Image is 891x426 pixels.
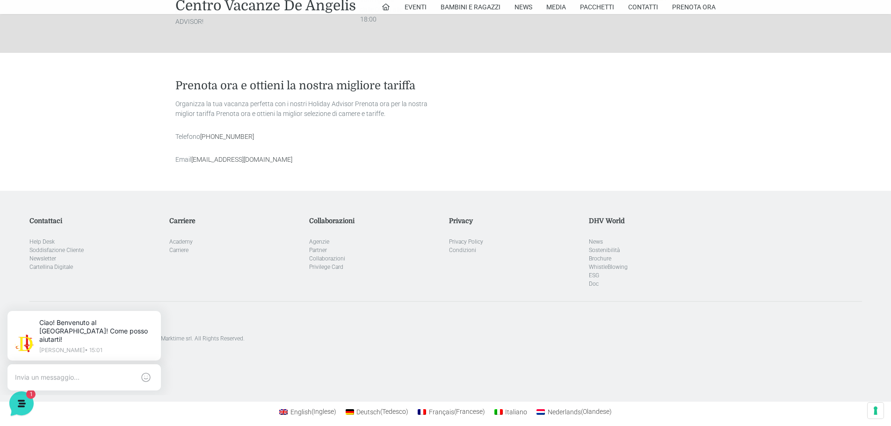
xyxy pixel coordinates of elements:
[200,133,254,140] a: [PHONE_NUMBER]
[581,408,612,416] span: Olandese
[581,408,583,416] span: (
[334,408,336,416] span: )
[589,281,599,287] a: Doc
[191,156,292,163] a: [EMAIL_ADDRESS][DOMAIN_NAME]
[15,75,80,82] span: Le tue conversazioni
[29,238,55,245] a: Help Desk
[356,408,380,416] span: Deutsch
[449,217,582,225] h5: Privacy
[589,247,620,253] a: Sostenibilità
[29,217,162,225] h5: Contattaci
[311,408,313,416] span: (
[406,408,408,416] span: )
[65,300,123,322] button: 1Messaggi
[7,300,65,322] button: Home
[429,408,454,416] span: Français
[45,48,159,53] p: [PERSON_NAME] • 15:01
[28,313,44,322] p: Home
[29,255,56,262] a: Newsletter
[29,334,862,343] p: [GEOGRAPHIC_DATA]. Designed with special care by Marktime srl. All Rights Reserved.
[163,101,172,110] span: 1
[449,247,476,253] a: Condizioni
[589,217,722,225] h5: DHV World
[380,408,408,416] span: Tedesco
[589,264,628,270] a: WhistleBlowing
[39,90,149,99] span: [PERSON_NAME]
[7,390,36,418] iframe: Customerly Messenger Launcher
[15,91,34,109] img: light
[83,75,172,82] a: [DEMOGRAPHIC_DATA] tutto
[175,132,439,142] p: Telefono
[29,264,73,270] a: Cartellina Digitale
[589,272,599,279] a: ESG
[532,405,616,418] a: Nederlands(Olandese)
[39,101,149,110] p: Ciao! Benvenuto al [GEOGRAPHIC_DATA]! Come posso aiutarti!
[309,255,345,262] a: Collaborazioni
[413,405,490,418] a: Français(Francese)
[154,90,172,98] p: 47 s fa
[175,79,439,93] h3: Prenota ora e ottieni la nostra migliore tariffa
[311,408,336,416] span: Inglese
[169,238,193,245] a: Academy
[309,238,329,245] a: Agenzie
[100,155,172,163] a: Apri Centro Assistenza
[7,41,157,60] p: La nostra missione è rendere la tua esperienza straordinaria!
[454,408,456,416] span: (
[380,408,382,416] span: (
[609,408,612,416] span: )
[589,255,611,262] a: Brochure
[7,7,157,37] h2: Ciao da De Angelis Resort 👋
[341,405,413,418] a: Deutsch(Tedesco)
[275,405,341,418] a: English(Inglese)
[454,408,485,416] span: Francese
[589,238,603,245] a: News
[449,238,483,245] a: Privacy Policy
[45,19,159,44] p: Ciao! Benvenuto al [GEOGRAPHIC_DATA]! Come posso aiutarti!
[61,123,138,131] span: Inizia una conversazione
[15,155,73,163] span: Trova una risposta
[548,408,581,416] span: Nederlands
[21,35,39,53] img: light
[15,118,172,137] button: Inizia una conversazione
[11,86,176,114] a: [PERSON_NAME]Ciao! Benvenuto al [GEOGRAPHIC_DATA]! Come posso aiutarti!47 s fa1
[868,403,884,419] button: Le tue preferenze relative al consenso per le tecnologie di tracciamento
[21,175,153,185] input: Cerca un articolo...
[309,247,327,253] a: Partner
[309,264,343,270] a: Privilege Card
[81,313,106,322] p: Messaggi
[144,313,158,322] p: Aiuto
[169,247,188,253] a: Carriere
[122,300,180,322] button: Aiuto
[290,408,311,416] span: English
[29,247,84,253] a: Soddisfazione Cliente
[483,408,485,416] span: )
[169,217,302,225] h5: Carriere
[175,155,439,165] p: Email
[94,299,100,306] span: 1
[505,408,527,416] span: Italiano
[490,405,532,418] a: Italiano
[175,99,439,119] p: Organizza la tua vacanza perfetta con i nostri Holiday Advisor Prenota ora per la nostra miglior ...
[309,217,442,225] h5: Collaborazioni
